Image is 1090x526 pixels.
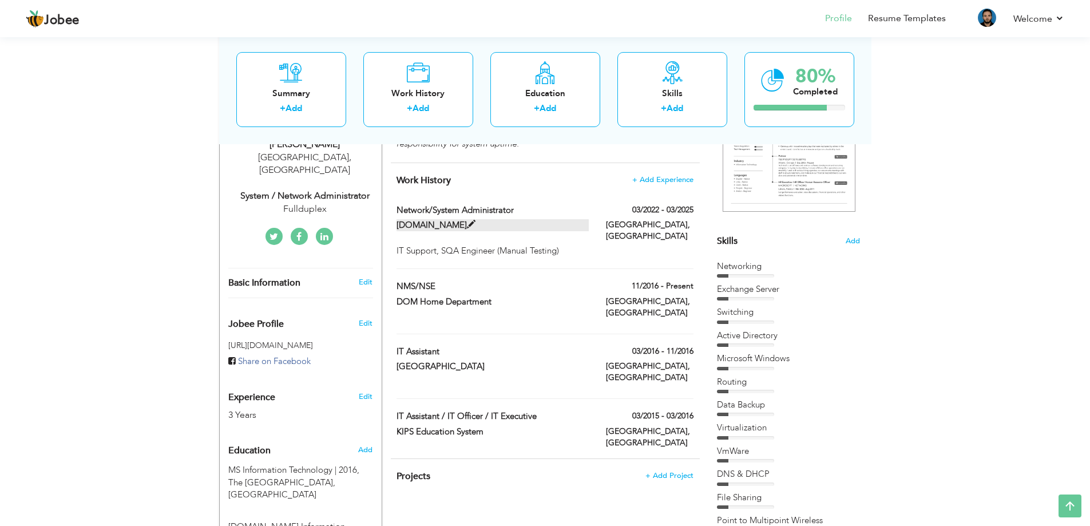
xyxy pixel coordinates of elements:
div: 80% [793,66,838,85]
span: Education [228,446,271,456]
a: Welcome [1013,12,1064,26]
label: Network/System Administrator [397,204,589,216]
span: Skills [717,235,738,247]
a: Add [540,102,556,114]
div: Summary [245,87,337,99]
div: System / Network Administrator [228,189,382,203]
span: + Add Project [645,472,693,480]
div: File Sharing [717,492,860,504]
span: Edit [359,318,372,329]
a: Jobee [26,10,80,28]
label: + [534,102,540,114]
img: Profile Img [978,9,996,27]
h4: This helps to show the companies you have worked for. [397,175,693,186]
a: Add [413,102,429,114]
div: Work History [372,87,464,99]
div: [GEOGRAPHIC_DATA] [GEOGRAPHIC_DATA] [228,151,382,177]
div: Skills [627,87,718,99]
div: Networking [717,260,860,272]
a: Add [667,102,683,114]
label: [DOMAIN_NAME] [397,219,589,231]
label: 11/2016 - Present [632,280,693,292]
div: Virtualization [717,422,860,434]
label: + [407,102,413,114]
div: DNS & DHCP [717,468,860,480]
span: Jobee Profile [228,319,284,330]
span: Projects [397,470,430,483]
div: IT Support, SQA Engineer (Manual Testing) [397,245,693,257]
label: IT Assistant [397,346,589,358]
label: 03/2016 - 11/2016 [632,346,693,357]
span: + Add Experience [632,176,693,184]
span: Jobee [44,14,80,27]
div: Data Backup [717,399,860,411]
span: Share on Facebook [238,355,311,367]
label: 03/2022 - 03/2025 [632,204,693,216]
h5: [URL][DOMAIN_NAME] [228,341,373,350]
div: Education [500,87,591,99]
a: Profile [825,12,852,25]
label: 03/2015 - 03/2016 [632,410,693,422]
label: [GEOGRAPHIC_DATA], [GEOGRAPHIC_DATA] [606,219,693,242]
div: Microsoft Windows [717,353,860,365]
div: Switching [717,306,860,318]
span: Work History [397,174,451,187]
h4: This helps to highlight the project, tools and skills you have worked on. [397,470,693,482]
a: Resume Templates [868,12,946,25]
div: MS Information Technology, 2016 [220,464,382,501]
div: Enhance your career by creating a custom URL for your Jobee public profile. [220,307,382,335]
span: Experience [228,393,275,403]
label: + [280,102,286,114]
span: Add [846,236,860,247]
a: Add [286,102,302,114]
label: [GEOGRAPHIC_DATA], [GEOGRAPHIC_DATA] [606,426,693,449]
span: The [GEOGRAPHIC_DATA], [GEOGRAPHIC_DATA] [228,477,335,500]
label: DOM Home Department [397,296,589,308]
label: IT Assistant / IT Officer / IT Executive [397,410,589,422]
span: MS Information Technology, The Superior College, 2016 [228,464,359,476]
div: Exchange Server [717,283,860,295]
a: Edit [359,277,372,287]
label: + [661,102,667,114]
div: Routing [717,376,860,388]
label: NMS/NSE [397,280,589,292]
label: KIPS Education System [397,426,589,438]
div: Active Directory [717,330,860,342]
div: Fullduplex [228,203,382,216]
label: [GEOGRAPHIC_DATA] [397,361,589,373]
span: Add [358,445,372,455]
label: [GEOGRAPHIC_DATA], [GEOGRAPHIC_DATA] [606,296,693,319]
span: , [349,151,351,164]
div: VmWare [717,445,860,457]
img: jobee.io [26,10,44,28]
div: Completed [793,85,838,97]
a: Edit [359,391,372,402]
div: [PERSON_NAME] [228,138,382,151]
em: 7 years IT professional with extensive experience in network administration in Microsoft environm... [397,39,691,149]
div: 3 Years [228,409,346,422]
label: [GEOGRAPHIC_DATA], [GEOGRAPHIC_DATA] [606,361,693,383]
span: Basic Information [228,278,300,288]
